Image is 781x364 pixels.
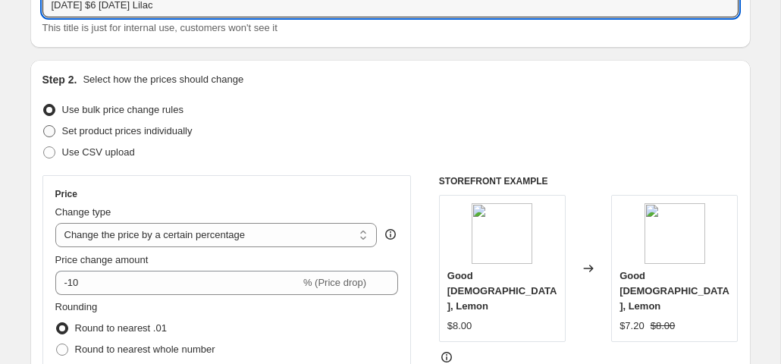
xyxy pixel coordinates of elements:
div: help [383,227,398,242]
span: This title is just for internal use, customers won't see it [42,22,278,33]
span: Use bulk price change rules [62,104,183,115]
span: Round to nearest whole number [75,344,215,355]
strike: $8.00 [651,318,676,334]
span: Set product prices individually [62,125,193,136]
span: Good [DEMOGRAPHIC_DATA], Lemon [447,270,557,312]
span: Change type [55,206,111,218]
input: -15 [55,271,300,295]
span: Use CSV upload [62,146,135,158]
img: GGL_Style_with_Lemon-_80x.jpg [645,203,705,264]
span: Price change amount [55,254,149,265]
div: $8.00 [447,318,472,334]
h6: STOREFRONT EXAMPLE [439,175,739,187]
p: Select how the prices should change [83,72,243,87]
span: Rounding [55,301,98,312]
span: % (Price drop) [303,277,366,288]
div: $7.20 [619,318,645,334]
img: GGL_Style_with_Lemon-_80x.jpg [472,203,532,264]
span: Good [DEMOGRAPHIC_DATA], Lemon [619,270,729,312]
h3: Price [55,188,77,200]
h2: Step 2. [42,72,77,87]
span: Round to nearest .01 [75,322,167,334]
